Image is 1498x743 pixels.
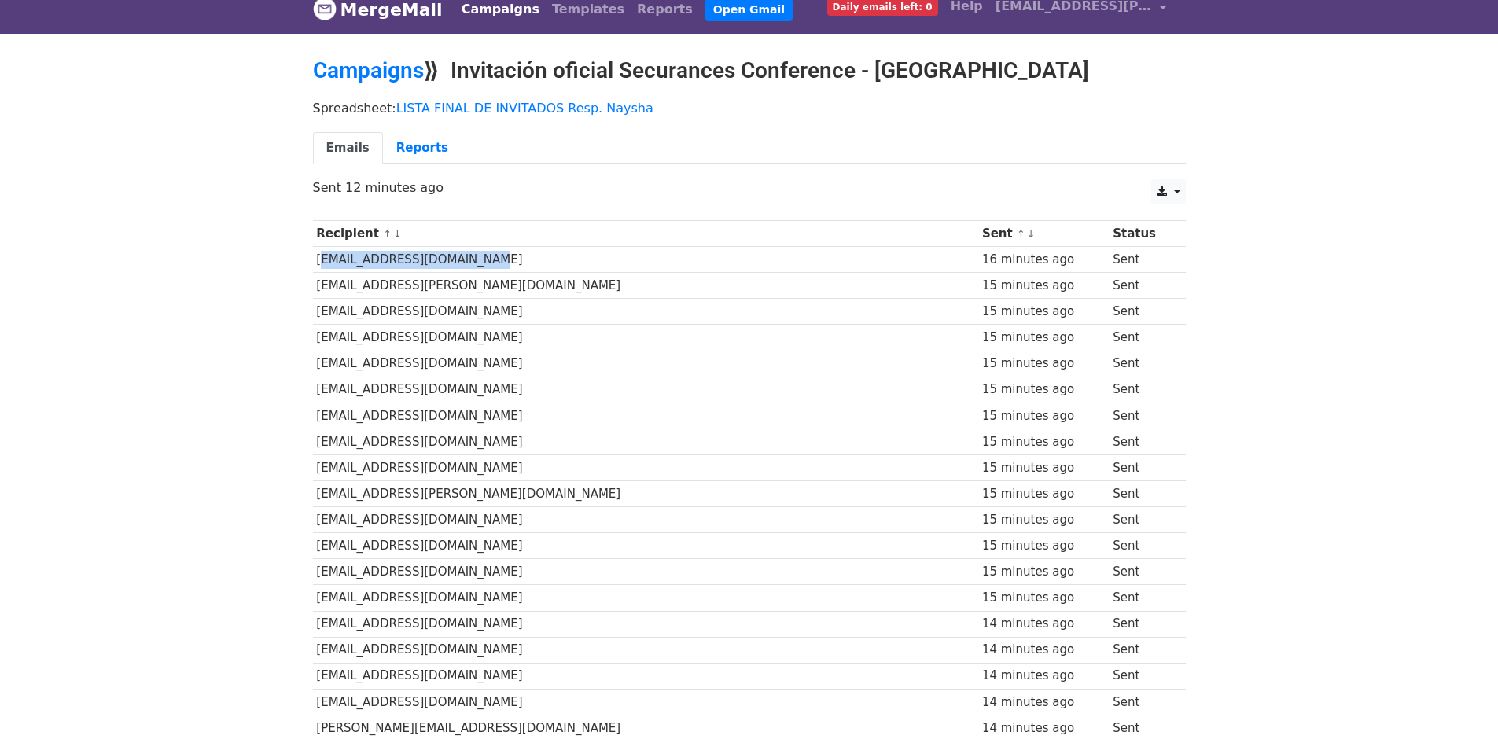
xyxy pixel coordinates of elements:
[313,179,1186,196] p: Sent 12 minutes ago
[313,533,979,559] td: [EMAIL_ADDRESS][DOMAIN_NAME]
[313,377,979,403] td: [EMAIL_ADDRESS][DOMAIN_NAME]
[982,511,1106,529] div: 15 minutes ago
[1109,611,1176,637] td: Sent
[313,637,979,663] td: [EMAIL_ADDRESS][DOMAIN_NAME]
[982,433,1106,451] div: 15 minutes ago
[982,615,1106,633] div: 14 minutes ago
[1109,689,1176,715] td: Sent
[982,303,1106,321] div: 15 minutes ago
[982,693,1106,712] div: 14 minutes ago
[313,273,979,299] td: [EMAIL_ADDRESS][PERSON_NAME][DOMAIN_NAME]
[1109,299,1176,325] td: Sent
[982,459,1106,477] div: 15 minutes ago
[1109,481,1176,507] td: Sent
[1109,559,1176,585] td: Sent
[982,251,1106,269] div: 16 minutes ago
[1109,221,1176,247] th: Status
[1109,377,1176,403] td: Sent
[1017,228,1025,240] a: ↑
[982,641,1106,659] div: 14 minutes ago
[982,485,1106,503] div: 15 minutes ago
[1109,533,1176,559] td: Sent
[1027,228,1036,240] a: ↓
[313,611,979,637] td: [EMAIL_ADDRESS][DOMAIN_NAME]
[982,537,1106,555] div: 15 minutes ago
[383,228,392,240] a: ↑
[313,351,979,377] td: [EMAIL_ADDRESS][DOMAIN_NAME]
[1109,325,1176,351] td: Sent
[1419,668,1498,743] iframe: Chat Widget
[1109,247,1176,273] td: Sent
[313,403,979,429] td: [EMAIL_ADDRESS][DOMAIN_NAME]
[982,563,1106,581] div: 15 minutes ago
[1419,668,1498,743] div: Widget de chat
[313,559,979,585] td: [EMAIL_ADDRESS][DOMAIN_NAME]
[313,57,1186,84] h2: ⟫ Invitación oficial Securances Conference - [GEOGRAPHIC_DATA]
[1109,351,1176,377] td: Sent
[1109,663,1176,689] td: Sent
[1109,637,1176,663] td: Sent
[982,407,1106,425] div: 15 minutes ago
[982,719,1106,737] div: 14 minutes ago
[978,221,1109,247] th: Sent
[982,589,1106,607] div: 15 minutes ago
[1109,429,1176,454] td: Sent
[1109,507,1176,533] td: Sent
[982,667,1106,685] div: 14 minutes ago
[393,228,402,240] a: ↓
[313,663,979,689] td: [EMAIL_ADDRESS][DOMAIN_NAME]
[313,100,1186,116] p: Spreadsheet:
[1109,273,1176,299] td: Sent
[313,221,979,247] th: Recipient
[313,57,424,83] a: Campaigns
[982,277,1106,295] div: 15 minutes ago
[1109,454,1176,480] td: Sent
[982,355,1106,373] div: 15 minutes ago
[313,507,979,533] td: [EMAIL_ADDRESS][DOMAIN_NAME]
[313,585,979,611] td: [EMAIL_ADDRESS][DOMAIN_NAME]
[313,299,979,325] td: [EMAIL_ADDRESS][DOMAIN_NAME]
[383,132,462,164] a: Reports
[313,325,979,351] td: [EMAIL_ADDRESS][DOMAIN_NAME]
[313,132,383,164] a: Emails
[1109,585,1176,611] td: Sent
[982,381,1106,399] div: 15 minutes ago
[1109,715,1176,741] td: Sent
[1109,403,1176,429] td: Sent
[313,429,979,454] td: [EMAIL_ADDRESS][DOMAIN_NAME]
[982,329,1106,347] div: 15 minutes ago
[313,715,979,741] td: [PERSON_NAME][EMAIL_ADDRESS][DOMAIN_NAME]
[313,454,979,480] td: [EMAIL_ADDRESS][DOMAIN_NAME]
[313,247,979,273] td: [EMAIL_ADDRESS][DOMAIN_NAME]
[313,481,979,507] td: [EMAIL_ADDRESS][PERSON_NAME][DOMAIN_NAME]
[313,689,979,715] td: [EMAIL_ADDRESS][DOMAIN_NAME]
[396,101,653,116] a: LISTA FINAL DE INVITADOS Resp. Naysha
